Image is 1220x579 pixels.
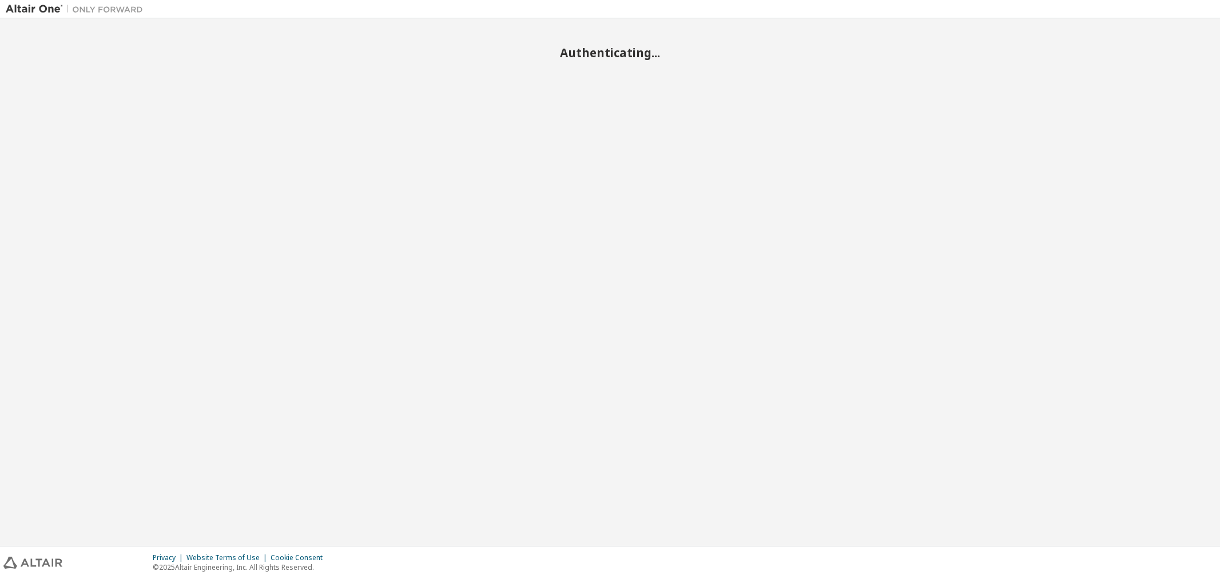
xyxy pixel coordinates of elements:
[153,553,186,562] div: Privacy
[153,562,329,572] p: © 2025 Altair Engineering, Inc. All Rights Reserved.
[3,557,62,569] img: altair_logo.svg
[271,553,329,562] div: Cookie Consent
[6,3,149,15] img: Altair One
[186,553,271,562] div: Website Terms of Use
[6,45,1214,60] h2: Authenticating...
